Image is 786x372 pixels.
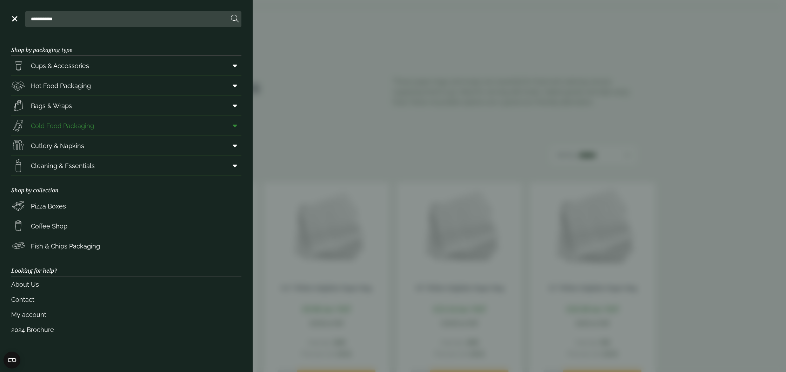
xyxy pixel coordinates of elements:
[4,352,20,368] button: Open CMP widget
[31,101,72,111] span: Bags & Wraps
[31,221,67,231] span: Coffee Shop
[11,199,25,213] img: Pizza_boxes.svg
[11,176,241,196] h3: Shop by collection
[11,256,241,277] h3: Looking for help?
[11,236,241,256] a: Fish & Chips Packaging
[31,141,84,151] span: Cutlery & Napkins
[11,136,241,155] a: Cutlery & Napkins
[11,79,25,93] img: Deli_box.svg
[31,61,89,71] span: Cups & Accessories
[31,201,66,211] span: Pizza Boxes
[11,292,241,307] a: Contact
[31,121,94,131] span: Cold Food Packaging
[11,99,25,113] img: Paper_carriers.svg
[11,156,241,175] a: Cleaning & Essentials
[11,119,25,133] img: Sandwich_box.svg
[11,307,241,322] a: My account
[11,35,241,56] h3: Shop by packaging type
[11,277,241,292] a: About Us
[11,76,241,95] a: Hot Food Packaging
[11,59,25,73] img: PintNhalf_cup.svg
[11,96,241,115] a: Bags & Wraps
[11,56,241,75] a: Cups & Accessories
[11,216,241,236] a: Coffee Shop
[11,196,241,216] a: Pizza Boxes
[11,139,25,153] img: Cutlery.svg
[11,219,25,233] img: HotDrink_paperCup.svg
[11,116,241,135] a: Cold Food Packaging
[11,239,25,253] img: FishNchip_box.svg
[31,81,91,91] span: Hot Food Packaging
[11,159,25,173] img: open-wipe.svg
[11,322,241,337] a: 2024 Brochure
[31,161,95,171] span: Cleaning & Essentials
[31,241,100,251] span: Fish & Chips Packaging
